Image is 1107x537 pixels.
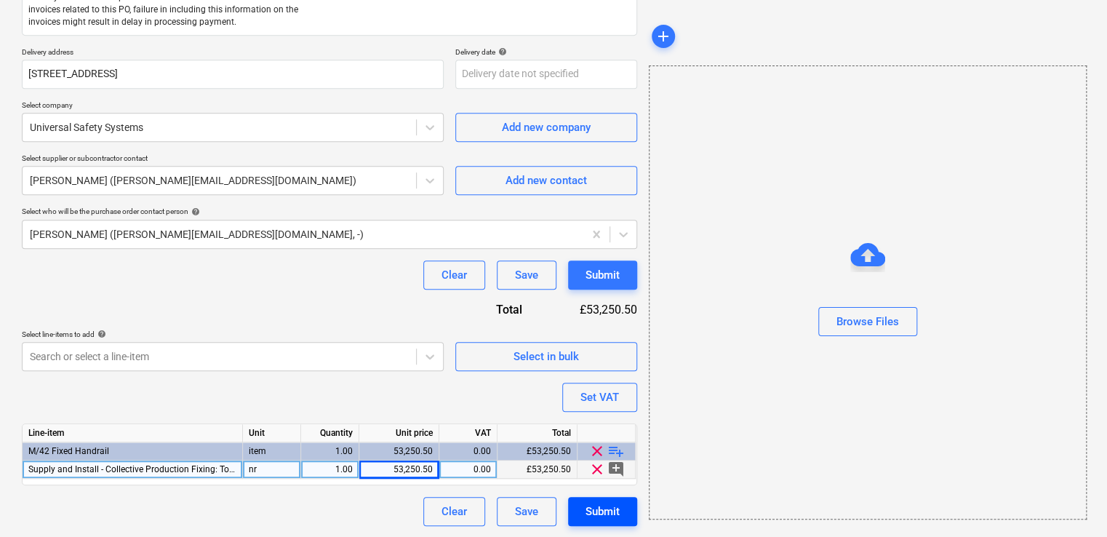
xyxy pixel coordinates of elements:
[455,60,637,89] input: Delivery date not specified
[243,461,301,479] div: nr
[22,207,637,216] div: Select who will be the purchase order contact person
[23,424,243,442] div: Line-item
[365,442,433,461] div: 53,250.50
[562,383,637,412] button: Set VAT
[588,442,606,460] span: clear
[301,424,359,442] div: Quantity
[580,388,619,407] div: Set VAT
[365,461,433,479] div: 53,250.50
[497,497,556,526] button: Save
[439,424,497,442] div: VAT
[607,442,625,460] span: playlist_add
[497,260,556,290] button: Save
[22,154,444,166] p: Select supplier or subcontractor contact
[495,47,507,56] span: help
[22,330,444,339] div: Select line-items to add
[505,171,587,190] div: Add new contact
[607,461,625,478] span: add_comment
[28,464,826,474] span: Supply and Install - Collective Production Fixing: Toggle fixings into box section steelwork, 48m...
[586,502,620,521] div: Submit
[28,446,109,456] span: M/42 Fixed Handrail
[515,502,538,521] div: Save
[649,65,1087,520] div: Browse Files
[243,442,301,461] div: item
[1034,467,1107,537] iframe: Chat Widget
[22,100,444,113] p: Select company
[455,113,637,142] button: Add new company
[441,266,467,285] div: Clear
[588,461,606,478] span: clear
[568,497,637,526] button: Submit
[497,461,578,479] div: £53,250.50
[307,461,353,479] div: 1.00
[441,502,467,521] div: Clear
[359,424,439,442] div: Unit price
[836,312,899,331] div: Browse Files
[502,118,591,137] div: Add new company
[655,28,672,45] span: add
[515,266,538,285] div: Save
[545,301,637,318] div: £53,250.50
[188,207,200,216] span: help
[22,47,444,60] p: Delivery address
[455,47,637,57] div: Delivery date
[307,442,353,461] div: 1.00
[95,330,106,338] span: help
[423,497,485,526] button: Clear
[22,60,444,89] input: Delivery address
[243,424,301,442] div: Unit
[818,307,917,336] button: Browse Files
[513,347,579,366] div: Select in bulk
[497,424,578,442] div: Total
[455,166,637,195] button: Add new contact
[455,342,637,371] button: Select in bulk
[445,461,491,479] div: 0.00
[445,442,491,461] div: 0.00
[586,266,620,285] div: Submit
[423,260,485,290] button: Clear
[497,442,578,461] div: £53,250.50
[448,301,545,318] div: Total
[568,260,637,290] button: Submit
